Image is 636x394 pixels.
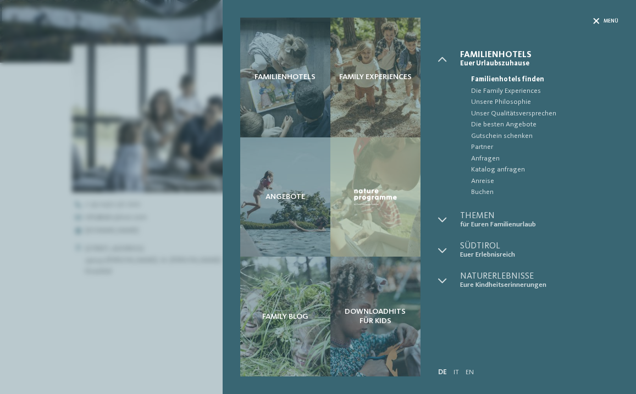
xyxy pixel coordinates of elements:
[240,257,330,376] a: AKI: Alles, was das Kinderherz begehrt Family Blog
[255,73,316,82] span: Familienhotels
[460,251,618,259] span: Euer Erlebnisreich
[240,18,330,137] a: AKI: Alles, was das Kinderherz begehrt Familienhotels
[438,369,447,376] a: DE
[471,164,618,175] span: Katalog anfragen
[471,97,618,108] span: Unsere Philosophie
[339,73,412,82] span: Family Experiences
[460,59,618,68] span: Euer Urlaubszuhause
[460,51,618,59] span: Familienhotels
[460,131,618,142] a: Gutschein schenken
[460,119,618,130] a: Die besten Angebote
[460,74,618,85] a: Familienhotels finden
[460,153,618,164] a: Anfragen
[471,176,618,187] span: Anreise
[460,272,618,281] span: Naturerlebnisse
[471,187,618,198] span: Buchen
[330,18,421,137] a: AKI: Alles, was das Kinderherz begehrt Family Experiences
[460,164,618,175] a: Katalog anfragen
[460,242,618,251] span: Südtirol
[466,369,474,376] a: EN
[240,137,330,257] a: AKI: Alles, was das Kinderherz begehrt Angebote
[460,86,618,97] a: Die Family Experiences
[471,119,618,130] span: Die besten Angebote
[266,192,305,202] span: Angebote
[460,281,618,289] span: Eure Kindheitserinnerungen
[460,212,618,229] a: Themen für Euren Familienurlaub
[471,153,618,164] span: Anfragen
[460,142,618,153] a: Partner
[471,108,618,119] span: Unser Qualitätsversprechen
[460,187,618,198] a: Buchen
[604,18,618,25] span: Menü
[460,220,618,229] span: für Euren Familienurlaub
[460,176,618,187] a: Anreise
[330,137,421,257] a: AKI: Alles, was das Kinderherz begehrt Nature Programme
[471,86,618,97] span: Die Family Experiences
[460,212,618,220] span: Themen
[471,74,618,85] span: Familienhotels finden
[460,108,618,119] a: Unser Qualitätsversprechen
[352,187,399,208] img: Nature Programme
[339,307,412,326] span: Downloadhits für Kids
[471,131,618,142] span: Gutschein schenken
[262,312,308,321] span: Family Blog
[460,272,618,289] a: Naturerlebnisse Eure Kindheitserinnerungen
[460,51,618,68] a: Familienhotels Euer Urlaubszuhause
[460,242,618,259] a: Südtirol Euer Erlebnisreich
[460,97,618,108] a: Unsere Philosophie
[330,257,421,376] a: AKI: Alles, was das Kinderherz begehrt Downloadhits für Kids
[454,369,459,376] a: IT
[471,142,618,153] span: Partner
